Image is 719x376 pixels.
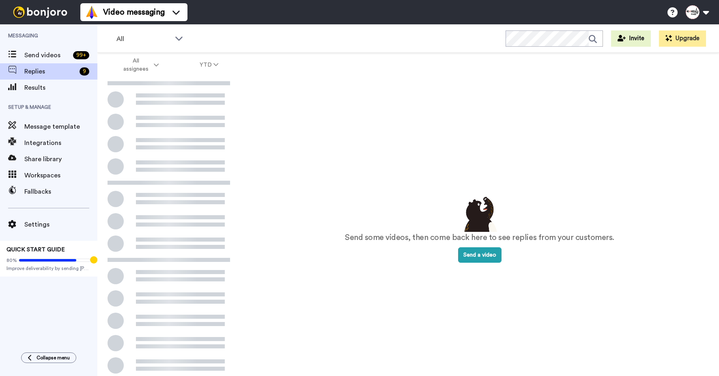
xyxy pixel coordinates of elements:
p: Send some videos, then come back here to see replies from your customers. [345,232,614,244]
span: All assignees [119,57,152,73]
div: Tooltip anchor [90,256,97,264]
span: Workspaces [24,171,97,180]
button: Send a video [458,247,502,263]
button: Invite [611,30,651,47]
button: Collapse menu [21,352,76,363]
button: YTD [179,58,239,72]
a: Send a video [458,252,502,258]
div: 99 + [73,51,89,59]
img: vm-color.svg [85,6,98,19]
span: Send videos [24,50,70,60]
img: bj-logo-header-white.svg [10,6,71,18]
span: Message template [24,122,97,132]
span: All [116,34,171,44]
span: Replies [24,67,76,76]
span: 80% [6,257,17,264]
img: results-emptystates.png [459,194,500,232]
span: Results [24,83,97,93]
span: Collapse menu [37,354,70,361]
div: 9 [80,67,89,76]
span: Improve deliverability by sending [PERSON_NAME]’s from your own email [6,265,91,272]
button: All assignees [99,54,179,76]
span: Fallbacks [24,187,97,197]
span: QUICK START GUIDE [6,247,65,253]
span: Integrations [24,138,97,148]
span: Settings [24,220,97,229]
span: Video messaging [103,6,165,18]
span: Share library [24,154,97,164]
button: Upgrade [659,30,706,47]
